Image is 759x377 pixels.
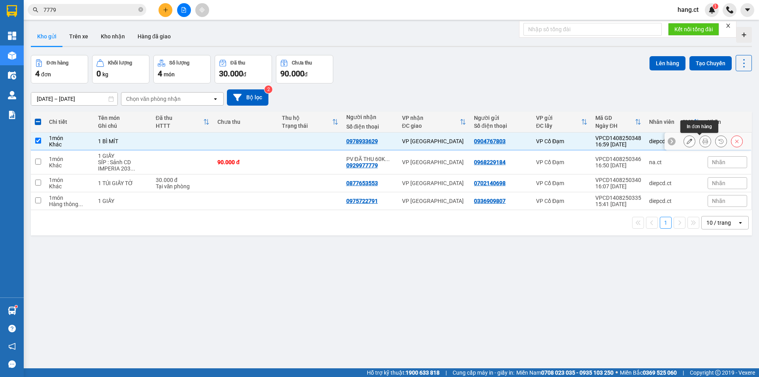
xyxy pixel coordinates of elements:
[98,198,147,204] div: 1 GIẤY
[402,123,460,129] div: ĐC giao
[346,198,378,204] div: 0975722791
[474,123,528,129] div: Số điện thoại
[43,6,137,14] input: Tìm tên, số ĐT hoặc mã đơn
[620,368,677,377] span: Miền Bắc
[8,71,16,80] img: warehouse-icon
[35,69,40,78] span: 4
[63,27,94,46] button: Trên xe
[8,32,16,40] img: dashboard-icon
[49,195,90,201] div: 1 món
[164,71,175,78] span: món
[8,91,16,99] img: warehouse-icon
[264,85,272,93] sup: 2
[649,198,674,204] div: diepcd.ct
[726,6,733,13] img: phone-icon
[708,6,716,13] img: icon-new-feature
[536,115,581,121] div: VP gửi
[402,138,466,144] div: VP [GEOGRAPHIC_DATA]
[385,156,390,162] span: ...
[49,177,90,183] div: 1 món
[159,3,172,17] button: plus
[92,55,149,83] button: Khối lượng0kg
[8,51,16,60] img: warehouse-icon
[689,56,732,70] button: Tạo Chuyến
[49,156,90,162] div: 1 món
[740,3,754,17] button: caret-down
[402,198,466,204] div: VP [GEOGRAPHIC_DATA]
[156,183,210,189] div: Tại văn phòng
[713,4,718,9] sup: 1
[523,23,662,36] input: Nhập số tổng đài
[668,23,719,36] button: Kết nối tổng đài
[649,56,685,70] button: Lên hàng
[217,119,274,125] div: Chưa thu
[158,69,162,78] span: 4
[169,60,189,66] div: Số lượng
[398,112,470,133] th: Toggle SortBy
[649,180,674,186] div: diepcd.ct
[712,159,725,165] span: Nhãn
[725,23,731,28] span: close
[278,112,342,133] th: Toggle SortBy
[94,27,131,46] button: Kho nhận
[595,115,635,121] div: Mã GD
[649,119,674,125] div: Nhân viên
[595,177,641,183] div: VPCD1408250340
[98,123,147,129] div: Ghi chú
[708,119,747,125] div: Nhãn
[474,180,506,186] div: 0702140698
[74,19,330,29] li: Cổ Đạm, xã [GEOGRAPHIC_DATA], [GEOGRAPHIC_DATA]
[177,3,191,17] button: file-add
[616,371,618,374] span: ⚪️
[8,360,16,368] span: message
[737,220,744,226] svg: open
[678,112,704,133] th: Toggle SortBy
[541,369,614,376] strong: 0708 023 035 - 0935 103 250
[446,368,447,377] span: |
[215,55,272,83] button: Đã thu30.000đ
[649,138,674,144] div: diepcd.ct
[217,159,274,165] div: 90.000 đ
[595,123,635,129] div: Ngày ĐH
[15,305,17,308] sup: 1
[102,71,108,78] span: kg
[195,3,209,17] button: aim
[10,57,92,70] b: GỬI : VP Cổ Đạm
[346,156,394,162] div: PV ĐÃ THU 60K PHÍ SÍP - (SỊP MUỘN)
[98,159,147,172] div: SÍP : Sảnh CD IMPERIA 203 NGUYỄN HUY TƯỞNG - THANH XUÂN TRUNG HN - ĐÃ THU 30K +50K PHÍ SÍP
[98,153,147,159] div: 1 GIẤY
[131,27,177,46] button: Hàng đã giao
[292,60,312,66] div: Chưa thu
[212,96,219,102] svg: open
[227,89,268,106] button: Bộ lọc
[402,115,460,121] div: VP nhận
[98,138,147,144] div: 1 BÌ MÍT
[402,159,466,165] div: VP [GEOGRAPHIC_DATA]
[230,60,245,66] div: Đã thu
[219,69,243,78] span: 30.000
[736,27,752,43] div: Tạo kho hàng mới
[280,69,304,78] span: 90.000
[33,7,38,13] span: search
[49,162,90,169] div: Khác
[714,4,717,9] span: 1
[474,198,506,204] div: 0336909807
[536,123,581,129] div: ĐC lấy
[715,370,721,375] span: copyright
[282,123,332,129] div: Trạng thái
[406,369,440,376] strong: 1900 633 818
[78,201,83,207] span: ...
[49,141,90,148] div: Khác
[536,138,587,144] div: VP Cổ Đạm
[474,159,506,165] div: 0968229184
[712,198,725,204] span: Nhãn
[156,123,204,129] div: HTTT
[595,135,641,141] div: VPCD1408250348
[706,219,731,227] div: 10 / trang
[682,119,693,125] div: SMS
[156,115,204,121] div: Đã thu
[367,368,440,377] span: Hỗ trợ kỹ thuật:
[643,369,677,376] strong: 0369 525 060
[595,195,641,201] div: VPCD1408250335
[649,159,674,165] div: na.ct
